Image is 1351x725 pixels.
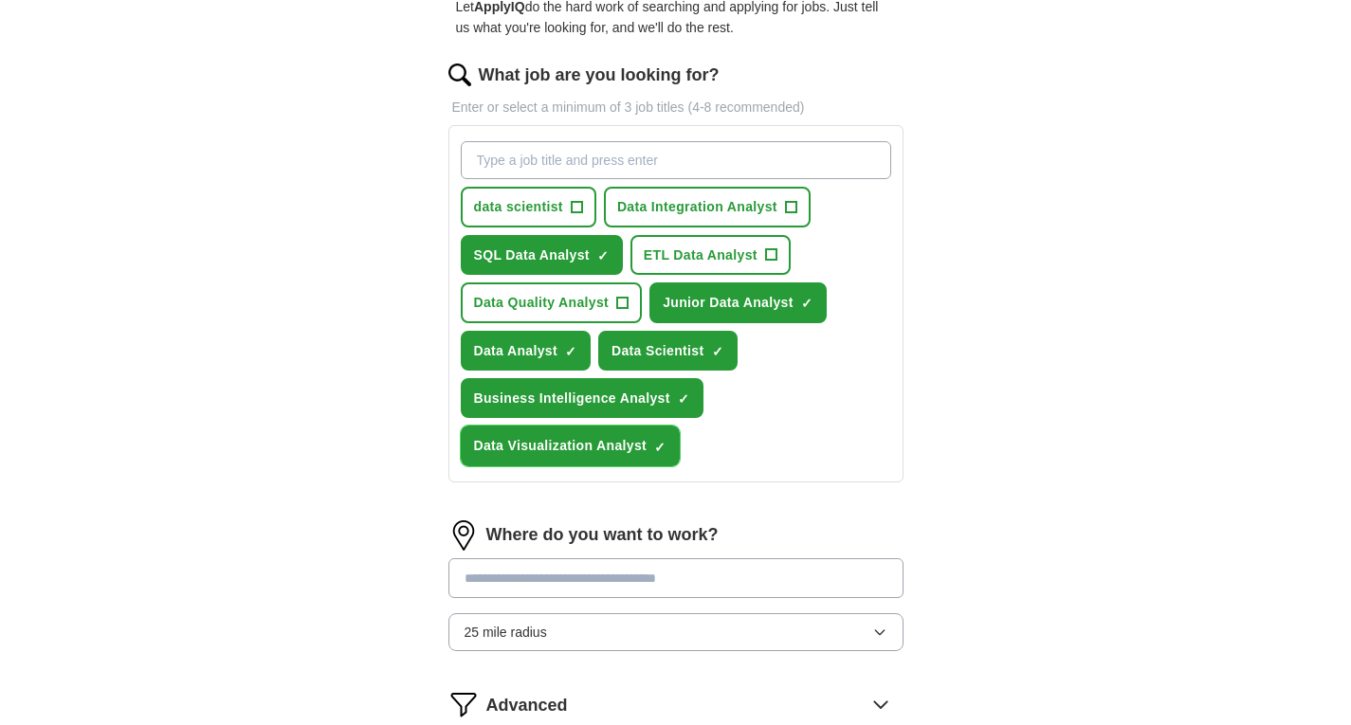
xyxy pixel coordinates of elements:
[461,235,623,275] button: SQL Data Analyst✓
[565,344,576,359] span: ✓
[604,187,811,227] button: Data Integration Analyst
[598,331,738,371] button: Data Scientist✓
[461,282,643,322] button: Data Quality Analyst
[479,62,720,89] label: What job are you looking for?
[448,63,471,86] img: search.png
[612,340,704,361] span: Data Scientist
[448,613,904,651] button: 25 mile radius
[649,282,827,322] button: Junior Data Analyst✓
[654,440,666,455] span: ✓
[448,689,479,719] img: filter
[461,426,681,465] button: Data Visualization Analyst✓
[597,248,609,263] span: ✓
[474,245,590,265] span: SQL Data Analyst
[461,331,592,371] button: Data Analyst✓
[617,196,777,217] span: Data Integration Analyst
[474,196,563,217] span: data scientist
[663,292,794,313] span: Junior Data Analyst
[461,187,596,227] button: data scientist
[474,435,648,456] span: Data Visualization Analyst
[712,344,723,359] span: ✓
[678,391,689,407] span: ✓
[474,292,610,313] span: Data Quality Analyst
[461,141,891,179] input: Type a job title and press enter
[448,520,479,551] img: location.png
[461,378,703,418] button: Business Intelligence Analyst✓
[630,235,791,275] button: ETL Data Analyst
[474,388,670,408] span: Business Intelligence Analyst
[474,340,558,361] span: Data Analyst
[644,245,758,265] span: ETL Data Analyst
[801,296,812,311] span: ✓
[486,692,568,719] span: Advanced
[448,97,904,118] p: Enter or select a minimum of 3 job titles (4-8 recommended)
[465,622,547,643] span: 25 mile radius
[486,521,719,549] label: Where do you want to work?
